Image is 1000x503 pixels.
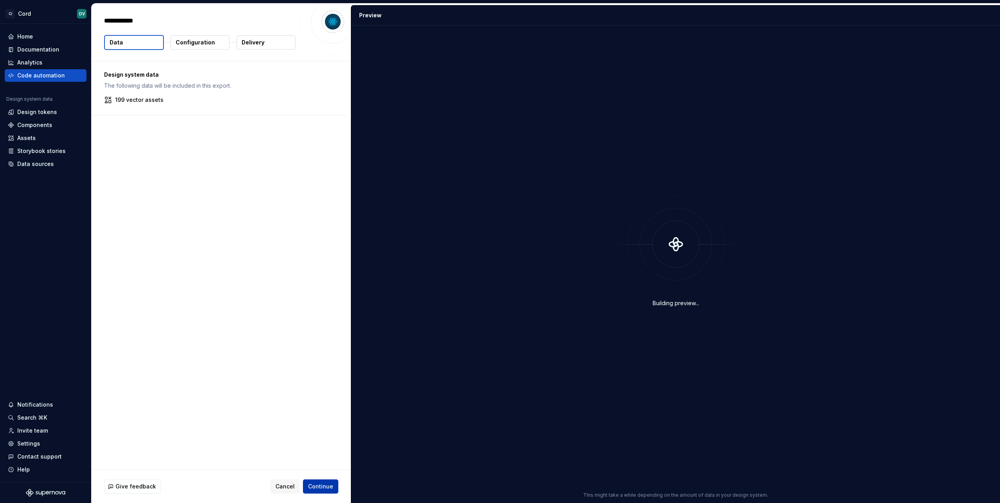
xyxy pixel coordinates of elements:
[115,96,163,104] p: 199 vector assets
[17,46,59,53] div: Documentation
[17,121,52,129] div: Components
[17,108,57,116] div: Design tokens
[79,11,85,17] div: DV
[18,10,31,18] div: Cord
[17,440,40,448] div: Settings
[653,299,699,307] div: Building preview...
[5,106,86,118] a: Design tokens
[5,398,86,411] button: Notifications
[5,132,86,144] a: Assets
[5,30,86,43] a: Home
[17,33,33,41] div: Home
[237,35,295,50] button: Delivery
[6,9,15,18] div: C/
[17,134,36,142] div: Assets
[104,35,164,50] button: Data
[171,35,229,50] button: Configuration
[5,119,86,131] a: Components
[17,160,54,168] div: Data sources
[5,463,86,476] button: Help
[5,145,86,157] a: Storybook stories
[275,483,295,490] span: Cancel
[17,414,47,422] div: Search ⌘K
[17,59,42,66] div: Analytics
[583,492,768,498] p: This might take a while depending on the amount of data in your design system.
[17,427,48,435] div: Invite team
[17,72,65,79] div: Code automation
[104,479,161,494] button: Give feedback
[5,56,86,69] a: Analytics
[17,466,30,474] div: Help
[5,437,86,450] a: Settings
[242,39,264,46] p: Delivery
[17,453,62,461] div: Contact support
[5,411,86,424] button: Search ⌘K
[2,5,90,22] button: C/CordDV
[303,479,338,494] button: Continue
[176,39,215,46] p: Configuration
[110,39,123,46] p: Data
[104,82,334,90] p: The following data will be included in this export.
[5,424,86,437] a: Invite team
[5,43,86,56] a: Documentation
[5,158,86,170] a: Data sources
[5,69,86,82] a: Code automation
[359,11,382,19] div: Preview
[308,483,333,490] span: Continue
[26,489,65,497] svg: Supernova Logo
[5,450,86,463] button: Contact support
[6,96,53,102] div: Design system data
[17,401,53,409] div: Notifications
[104,71,334,79] p: Design system data
[17,147,66,155] div: Storybook stories
[270,479,300,494] button: Cancel
[116,483,156,490] span: Give feedback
